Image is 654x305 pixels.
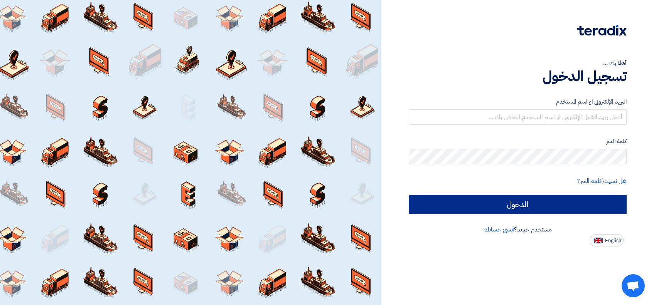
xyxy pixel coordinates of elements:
[409,225,627,234] div: مستخدم جديد؟
[605,238,621,243] span: English
[409,97,627,106] label: البريد الإلكتروني او اسم المستخدم
[409,109,627,125] input: أدخل بريد العمل الإلكتروني او اسم المستخدم الخاص بك ...
[484,225,514,234] a: أنشئ حسابك
[409,68,627,85] h1: تسجيل الدخول
[594,238,603,243] img: en-US.png
[409,195,627,214] input: الدخول
[577,176,627,186] a: هل نسيت كلمة السر؟
[409,59,627,68] div: أهلا بك ...
[622,274,645,297] div: Open chat
[577,25,627,36] img: Teradix logo
[590,234,624,246] button: English
[409,137,627,146] label: كلمة السر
